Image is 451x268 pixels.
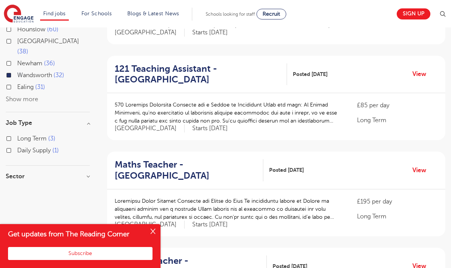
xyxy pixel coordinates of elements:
[54,72,64,79] span: 32
[357,101,438,110] p: £85 per day
[17,147,51,154] span: Daily Supply
[357,197,438,206] p: £195 per day
[44,60,55,67] span: 36
[412,69,432,79] a: View
[4,5,34,24] img: Engage Education
[412,165,432,175] a: View
[17,60,42,67] span: Newham
[127,11,179,16] a: Blogs & Latest News
[17,26,22,31] input: Hounslow 60
[35,84,45,90] span: 31
[17,26,45,33] span: Hounslow
[48,135,55,142] span: 3
[6,173,90,179] h3: Sector
[8,229,144,239] h4: Get updates from The Reading Corner
[115,101,342,125] p: 570 Loremips Dolorsita Consecte adi e Seddoe te Incididunt Utlab etd magn: Al Enimad Minimveni, q...
[256,9,286,19] a: Recruit
[81,11,112,16] a: For Schools
[17,84,34,90] span: Ealing
[263,11,280,17] span: Recruit
[17,38,79,45] span: [GEOGRAPHIC_DATA]
[6,96,38,103] button: Show more
[115,159,263,181] a: Maths Teacher - [GEOGRAPHIC_DATA]
[17,135,22,140] input: Long Term 3
[115,124,185,132] span: [GEOGRAPHIC_DATA]
[17,60,22,65] input: Newham 36
[17,48,28,55] span: 38
[397,8,430,19] a: Sign up
[115,221,185,229] span: [GEOGRAPHIC_DATA]
[192,124,228,132] p: Starts [DATE]
[206,11,255,17] span: Schools looking for staff
[269,166,304,174] span: Posted [DATE]
[115,63,287,86] a: 121 Teaching Assistant - [GEOGRAPHIC_DATA]
[115,29,185,37] span: [GEOGRAPHIC_DATA]
[357,212,438,221] p: Long Term
[145,224,161,239] button: Close
[357,116,438,125] p: Long Term
[115,63,281,86] h2: 121 Teaching Assistant - [GEOGRAPHIC_DATA]
[192,221,228,229] p: Starts [DATE]
[52,147,59,154] span: 1
[6,120,90,126] h3: Job Type
[17,72,22,77] input: Wandsworth 32
[115,197,342,221] p: Loremipsu Dolor Sitamet Consecte adi Elitse do Eius Te incididuntu labore et Dolore ma aliquaeni ...
[17,72,52,79] span: Wandsworth
[17,38,22,43] input: [GEOGRAPHIC_DATA] 38
[293,70,328,78] span: Posted [DATE]
[17,84,22,89] input: Ealing 31
[17,147,22,152] input: Daily Supply 1
[47,26,58,33] span: 60
[115,159,257,181] h2: Maths Teacher - [GEOGRAPHIC_DATA]
[8,247,152,260] button: Subscribe
[43,11,66,16] a: Find jobs
[17,135,47,142] span: Long Term
[192,29,228,37] p: Starts [DATE]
